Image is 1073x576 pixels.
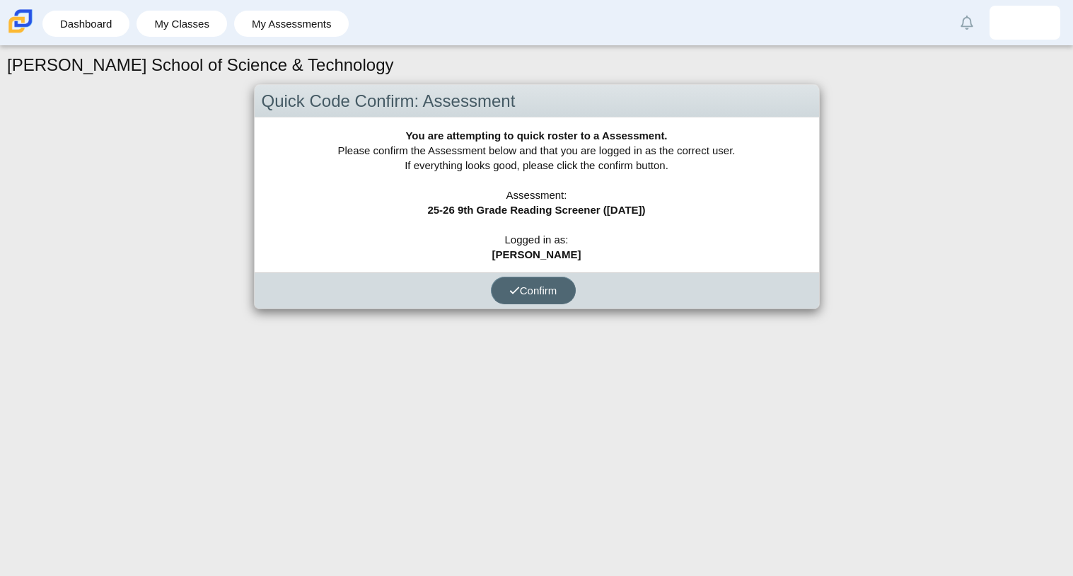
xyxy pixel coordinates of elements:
a: Dashboard [50,11,122,37]
button: Confirm [491,277,576,304]
a: My Assessments [241,11,342,37]
img: Carmen School of Science & Technology [6,6,35,36]
h1: [PERSON_NAME] School of Science & Technology [7,53,394,77]
b: [PERSON_NAME] [492,248,581,260]
div: Quick Code Confirm: Assessment [255,85,819,118]
div: Please confirm the Assessment below and that you are logged in as the correct user. If everything... [255,117,819,272]
b: You are attempting to quick roster to a Assessment. [405,129,667,142]
a: kayla.baker.Tb0A88 [990,6,1060,40]
b: 25-26 9th Grade Reading Screener ([DATE]) [427,204,645,216]
img: kayla.baker.Tb0A88 [1014,11,1036,34]
a: My Classes [144,11,220,37]
a: Alerts [951,7,982,38]
a: Carmen School of Science & Technology [6,26,35,38]
span: Confirm [509,284,557,296]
